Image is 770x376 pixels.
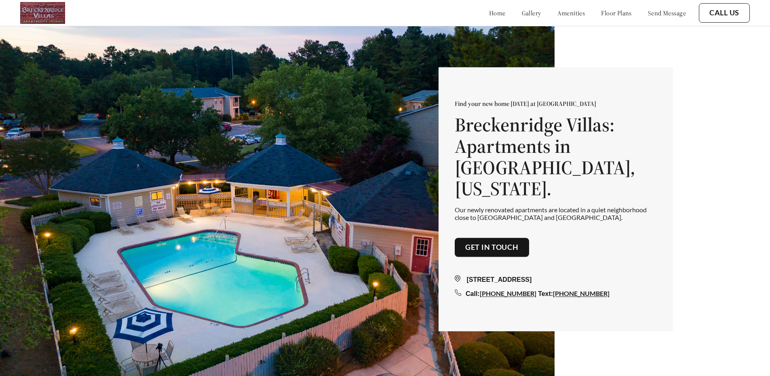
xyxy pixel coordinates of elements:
h1: Breckenridge Villas: Apartments in [GEOGRAPHIC_DATA], [US_STATE]. [455,114,657,199]
a: home [489,9,506,17]
button: Call Us [699,3,750,23]
a: [PHONE_NUMBER] [480,290,536,298]
p: Find your new home [DATE] at [GEOGRAPHIC_DATA] [455,99,657,108]
a: gallery [522,9,541,17]
button: Get in touch [455,238,529,257]
span: Call: [466,291,480,298]
a: Call Us [709,8,739,17]
a: [PHONE_NUMBER] [553,290,610,298]
a: send message [648,9,686,17]
img: logo.png [20,2,65,24]
a: Get in touch [465,243,519,252]
p: Our newly renovated apartments are located in a quiet neighborhood close to [GEOGRAPHIC_DATA] and... [455,206,657,222]
span: Text: [538,291,553,298]
a: floor plans [601,9,632,17]
div: [STREET_ADDRESS] [455,275,657,285]
a: amenities [557,9,585,17]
